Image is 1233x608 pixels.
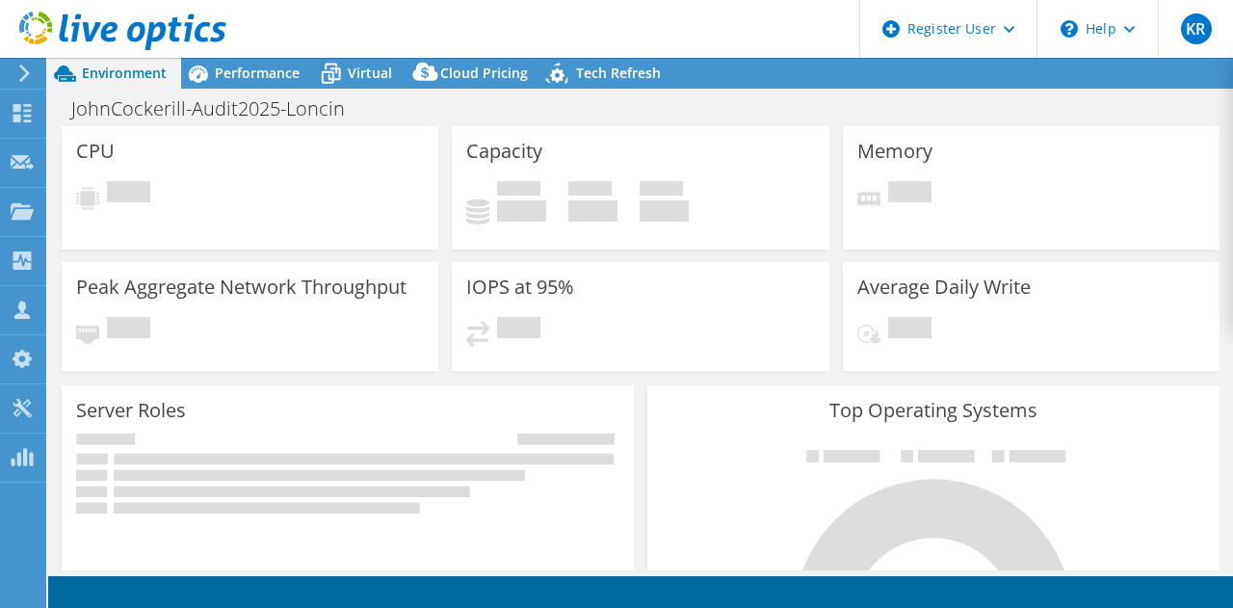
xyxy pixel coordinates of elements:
h3: Peak Aggregate Network Throughput [76,277,407,298]
span: Cloud Pricing [440,64,528,82]
h4: 0 GiB [640,200,689,222]
h4: 0 GiB [568,200,617,222]
span: Total [640,181,683,200]
h3: Server Roles [76,400,186,421]
span: Used [497,181,540,200]
h3: Top Operating Systems [662,400,1205,421]
h3: CPU [76,141,115,162]
h3: Capacity [466,141,542,162]
span: Virtual [348,64,392,82]
h3: IOPS at 95% [466,277,574,298]
h3: Average Daily Write [857,277,1031,298]
span: Performance [215,64,300,82]
span: Pending [107,181,150,207]
span: Pending [888,317,931,343]
span: Pending [107,317,150,343]
span: Tech Refresh [576,64,661,82]
span: Free [568,181,612,200]
span: Pending [888,181,931,207]
svg: \n [1061,20,1078,38]
span: KR [1181,13,1212,44]
h1: JohnCockerill-Audit2025-Loncin [63,98,375,119]
span: Environment [82,64,167,82]
span: Pending [497,317,540,343]
h4: 0 GiB [497,200,546,222]
h3: Memory [857,141,932,162]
